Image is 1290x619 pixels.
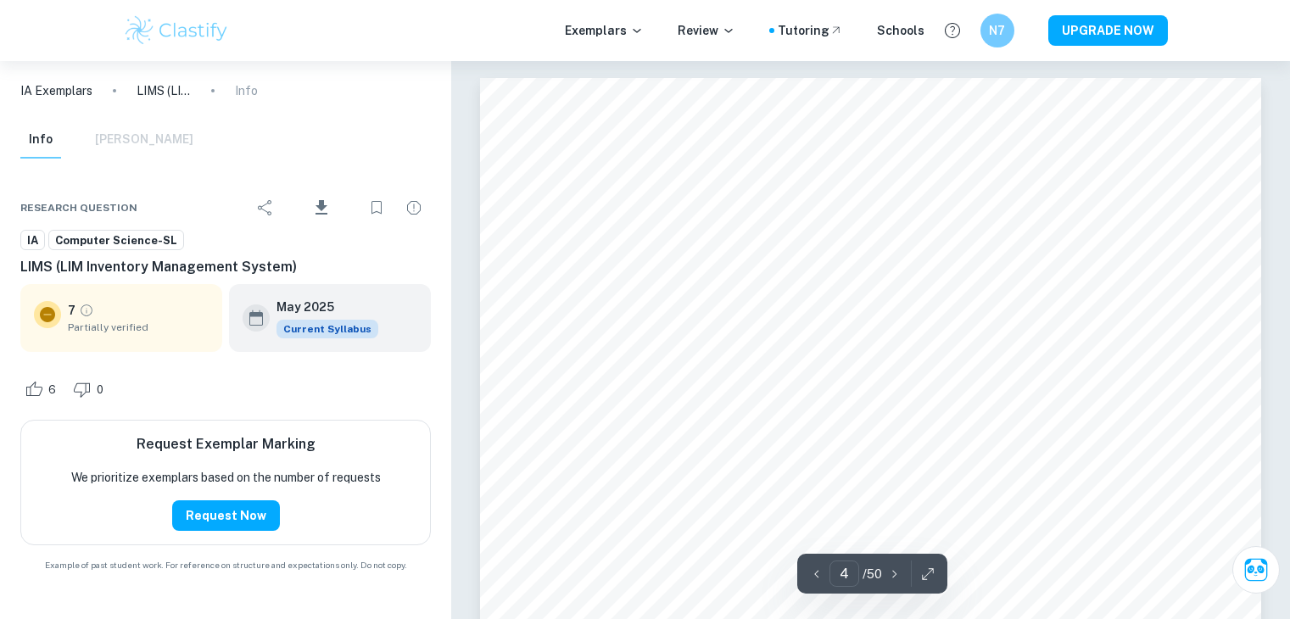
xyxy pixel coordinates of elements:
[235,81,258,100] p: Info
[1232,546,1280,594] button: Ask Clai
[48,230,184,251] a: Computer Science-SL
[137,434,316,454] h6: Request Exemplar Marking
[20,230,45,251] a: IA
[20,376,65,403] div: Like
[71,468,381,487] p: We prioritize exemplars based on the number of requests
[69,376,113,403] div: Dislike
[39,382,65,399] span: 6
[68,301,75,320] p: 7
[20,257,431,277] h6: LIMS (LIM Inventory Management System)
[20,200,137,215] span: Research question
[276,320,378,338] div: This exemplar is based on the current syllabus. Feel free to refer to it for inspiration/ideas wh...
[276,298,365,316] h6: May 2025
[863,565,882,583] p: / 50
[987,21,1007,40] h6: N7
[360,191,394,225] div: Bookmark
[68,320,209,335] span: Partially verified
[49,232,183,249] span: Computer Science-SL
[249,191,282,225] div: Share
[397,191,431,225] div: Report issue
[938,16,967,45] button: Help and Feedback
[123,14,231,47] img: Clastify logo
[286,186,356,230] div: Download
[21,232,44,249] span: IA
[877,21,924,40] a: Schools
[565,21,644,40] p: Exemplars
[980,14,1014,47] button: N7
[1048,15,1168,46] button: UPGRADE NOW
[79,303,94,318] a: Grade partially verified
[137,81,191,100] p: LIMS (LIM Inventory Management System)
[20,81,92,100] a: IA Exemplars
[778,21,843,40] a: Tutoring
[678,21,735,40] p: Review
[276,320,378,338] span: Current Syllabus
[20,121,61,159] button: Info
[20,559,431,572] span: Example of past student work. For reference on structure and expectations only. Do not copy.
[87,382,113,399] span: 0
[172,500,280,531] button: Request Now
